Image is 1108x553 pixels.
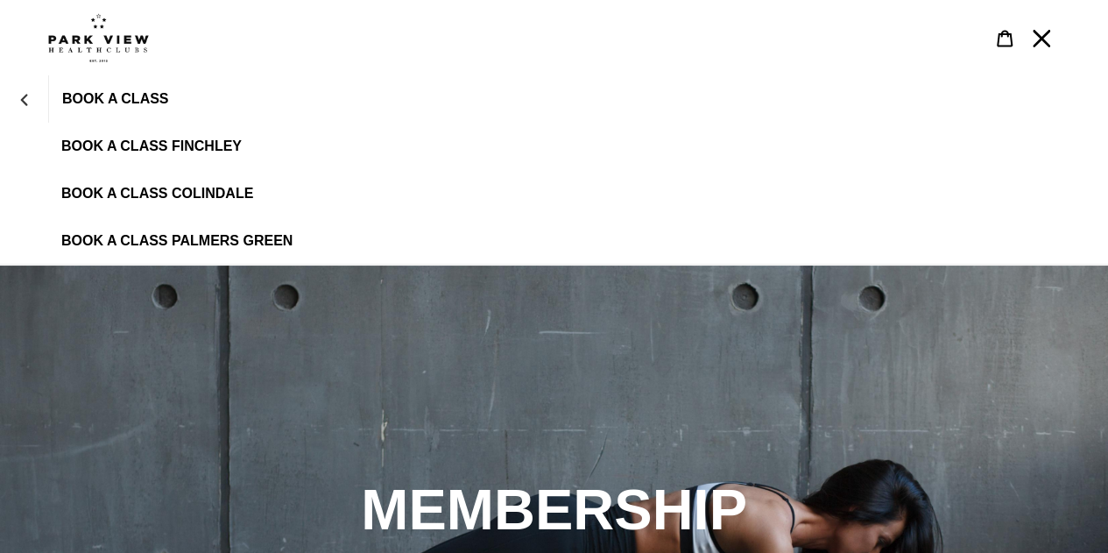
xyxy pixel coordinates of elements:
span: BOOK A CLASS COLINDALE [61,186,253,202]
span: BOOK A CLASS PALMERS GREEN [61,233,293,249]
span: BOOK A CLASS FINCHLEY [61,138,242,154]
button: Menu [1023,19,1060,57]
h2: MEMBERSHIP [77,476,1032,544]
span: BOOK A CLASS [62,91,168,107]
img: Park view health clubs is a gym near you. [48,13,149,62]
